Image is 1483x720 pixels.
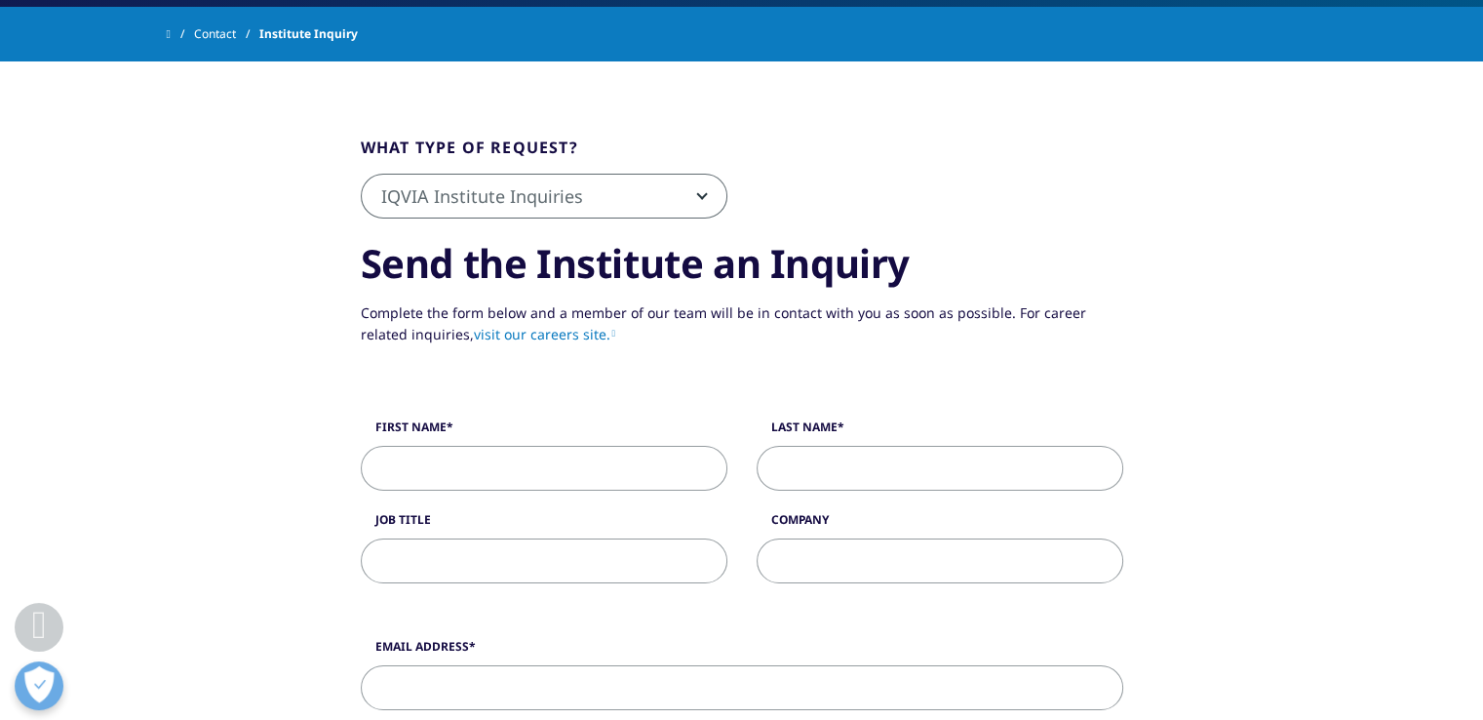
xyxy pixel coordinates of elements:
a: Contact [194,17,259,52]
label: First Name [361,419,727,446]
h3: Send the Institute an Inquiry [361,239,1123,288]
a: visit our careers site. [474,325,616,343]
div: Complete the form below and a member of our team will be in contact with you as soon as possible.... [361,302,1123,385]
span: Institute Inquiry [259,17,358,52]
button: Open Preferences [15,661,63,710]
span: IQVIA Institute Inquiries [362,175,726,220]
label: Last Name [757,419,1123,446]
label: Job Title [361,511,727,539]
label: Company [757,511,1123,539]
legend: What type of request? [361,136,578,174]
label: Email Address [361,638,1123,665]
span: IQVIA Institute Inquiries [361,174,727,219]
